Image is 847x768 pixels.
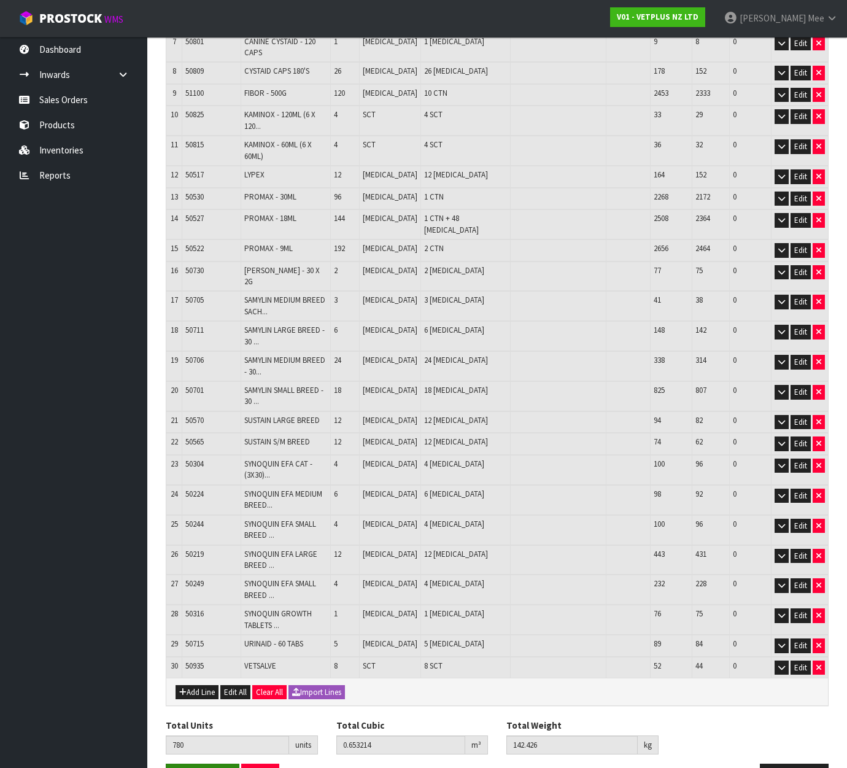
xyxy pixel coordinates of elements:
span: KAMINOX - 120ML (6 X 120... [244,109,315,131]
span: [MEDICAL_DATA] [363,436,417,447]
button: Edit [791,213,811,228]
span: 50815 [185,139,204,150]
span: SYNOQUIN EFA CAT - (3X30)... [244,459,312,480]
img: cube-alt.png [18,10,34,26]
button: Edit [791,325,811,339]
span: 13 [171,192,178,202]
span: 44 [695,661,703,671]
span: 2364 [695,213,710,223]
span: 3 [MEDICAL_DATA] [424,295,484,305]
span: SYNOQUIN EFA MEDIUM BREED... [244,489,322,510]
button: Edit [791,578,811,593]
span: 338 [654,355,665,365]
span: 20 [171,385,178,395]
span: 89 [654,638,661,649]
span: 6 [MEDICAL_DATA] [424,489,484,499]
span: 50570 [185,415,204,425]
span: [PERSON_NAME] [740,12,806,24]
span: 12 [334,549,341,559]
span: [MEDICAL_DATA] [363,489,417,499]
span: [MEDICAL_DATA] [363,192,417,202]
span: [MEDICAL_DATA] [363,36,417,47]
span: LYPEX [244,169,265,180]
button: Edit [791,415,811,430]
span: 50715 [185,638,204,649]
button: Edit [791,139,811,154]
input: Total Weight [506,735,638,754]
button: Edit [791,192,811,206]
span: 1 CTN [424,192,444,202]
label: Total Weight [506,719,562,732]
button: Edit [791,66,811,80]
span: 12 [334,436,341,447]
span: SCT [363,139,376,150]
button: Edit [791,243,811,258]
span: 50249 [185,578,204,589]
span: 26 [171,549,178,559]
button: Edit [791,549,811,564]
span: 5 [334,638,338,649]
span: 12 [MEDICAL_DATA] [424,549,488,559]
span: 84 [695,638,703,649]
span: 0 [733,169,737,180]
span: 16 [171,265,178,276]
span: 0 [733,489,737,499]
button: Edit All [220,685,250,700]
span: 6 [334,325,338,335]
span: 36 [654,139,661,150]
span: 17 [171,295,178,305]
span: 12 [MEDICAL_DATA] [424,436,488,447]
span: 50705 [185,295,204,305]
span: 94 [654,415,661,425]
input: Total Units [166,735,289,754]
button: Clear All [252,685,287,700]
span: 50711 [185,325,204,335]
span: 443 [654,549,665,559]
span: 10 [171,109,178,120]
span: URINAID - 60 TABS [244,638,303,649]
span: 142 [695,325,706,335]
span: 0 [733,549,737,559]
span: SCT [363,109,376,120]
input: Total Cubic [336,735,466,754]
span: 0 [733,415,737,425]
button: Edit [791,608,811,623]
span: 74 [654,436,661,447]
span: CANINE CYSTAID - 120 CAPS [244,36,315,58]
span: SYNOQUIN EFA SMALL BREED ... [244,519,316,540]
span: SYNOQUIN EFA SMALL BREED ... [244,578,316,600]
div: m³ [465,735,488,755]
span: 1 [MEDICAL_DATA] [424,608,484,619]
span: 50527 [185,213,204,223]
span: 50801 [185,36,204,47]
span: 26 [334,66,341,76]
span: 1 [MEDICAL_DATA] [424,36,484,47]
span: 50244 [185,519,204,529]
span: KAMINOX - 60ML (6 X 60ML) [244,139,312,161]
span: 0 [733,213,737,223]
span: SAMYLIN SMALL BREED - 30 ... [244,385,323,406]
span: 19 [171,355,178,365]
span: 52 [654,661,661,671]
span: SAMYLIN MEDIUM BREED SACH... [244,295,325,316]
span: 0 [733,459,737,469]
span: 15 [171,243,178,254]
span: 10 CTN [424,88,447,98]
span: 28 [171,608,178,619]
span: 1 [334,36,338,47]
span: [MEDICAL_DATA] [363,243,417,254]
span: 75 [695,608,703,619]
span: [MEDICAL_DATA] [363,355,417,365]
span: 18 [MEDICAL_DATA] [424,385,488,395]
span: 0 [733,295,737,305]
span: 12 [171,169,178,180]
span: 4 [MEDICAL_DATA] [424,519,484,529]
span: [MEDICAL_DATA] [363,295,417,305]
button: Edit [791,436,811,451]
span: [MEDICAL_DATA] [363,459,417,469]
span: 12 [334,415,341,425]
span: 77 [654,265,661,276]
button: Edit [791,355,811,370]
span: 4 [334,519,338,529]
span: 11 [171,139,178,150]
